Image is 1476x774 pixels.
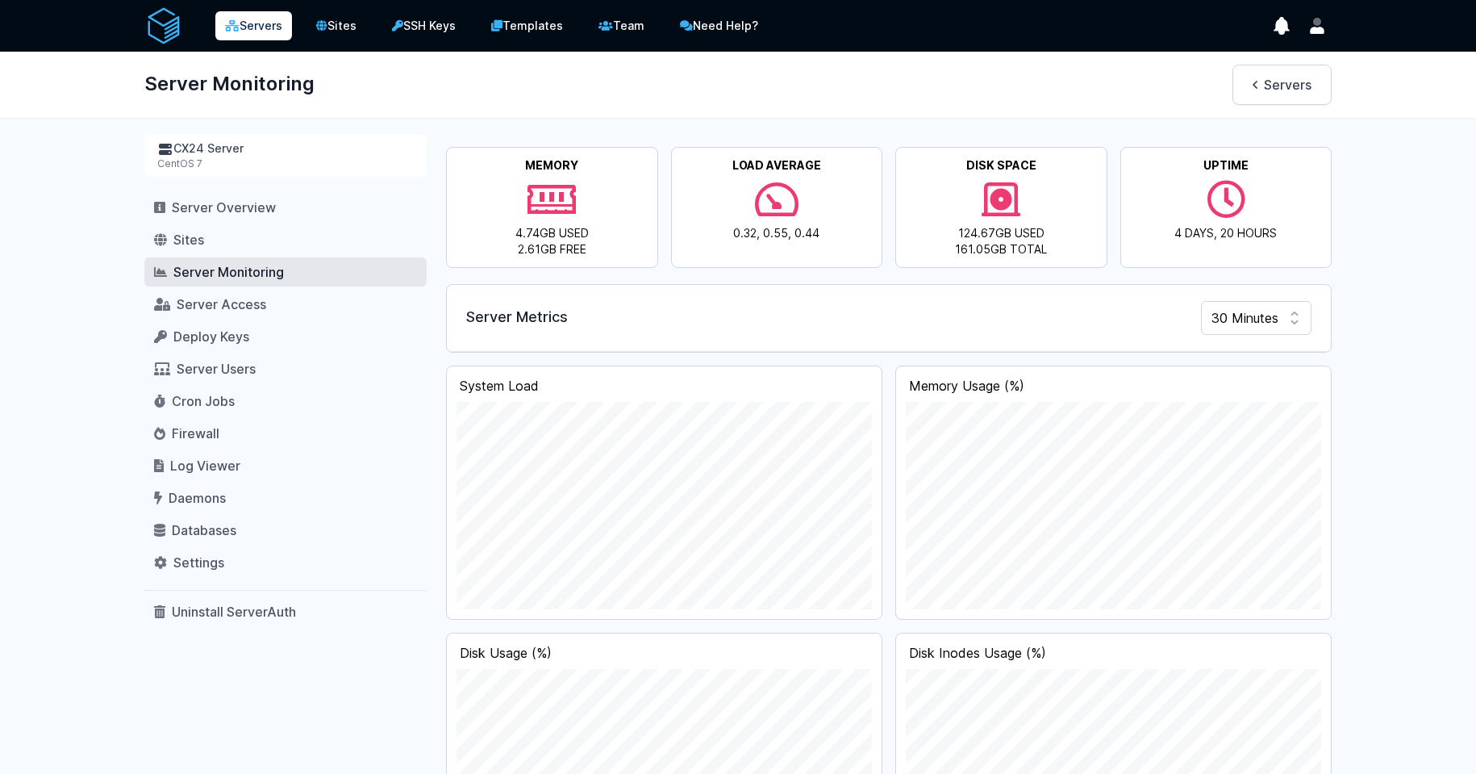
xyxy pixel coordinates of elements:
a: Servers [1232,65,1332,105]
a: Sites [144,225,427,254]
div: 4.74GB Used 2.61GB Free [446,147,658,268]
a: Servers [215,11,292,40]
span: Log Viewer [170,458,240,474]
img: serverAuth logo [144,6,183,45]
div: Uptime [1131,157,1322,174]
span: Server Access [177,296,266,312]
a: Uninstall ServerAuth [144,597,427,626]
a: Server Overview [144,193,427,222]
a: Server Access [144,290,427,319]
div: Disk Inodes Usage (%) [906,643,1321,669]
a: Server Users [144,354,427,383]
a: Deploy Keys [144,322,427,351]
a: Log Viewer [144,451,427,480]
span: Uninstall ServerAuth [172,604,296,620]
h1: Server Monitoring [144,65,315,103]
a: Sites [305,10,368,42]
div: Load Average [682,157,873,174]
div: CX24 Server [157,140,414,157]
div: 0.32, 0.55, 0.44 [671,147,883,268]
a: Databases [144,516,427,545]
a: Settings [144,548,427,577]
span: Cron Jobs [172,393,235,409]
button: show notifications [1267,11,1296,40]
a: Team [587,10,656,42]
div: Memory Usage (%) [906,376,1321,402]
div: Disk Usage (%) [457,643,872,669]
span: Databases [172,522,236,538]
h3: Server Metrics [466,308,1201,335]
a: Firewall [144,419,427,448]
a: Daemons [144,483,427,513]
div: Disk Space [906,157,1097,174]
button: User menu [1303,11,1332,40]
span: Sites [173,232,204,248]
a: Templates [480,10,574,42]
span: Server Overview [172,199,276,215]
div: 124.67GB Used 161.05GB Total [895,147,1107,268]
span: Deploy Keys [173,328,249,345]
span: Settings [173,554,224,571]
div: Memory [457,157,648,174]
a: SSH Keys [381,10,467,42]
span: Server Users [177,361,256,377]
div: 4 days, 20 hours [1120,147,1332,268]
a: Server Monitoring [144,257,427,287]
span: Firewall [172,425,219,441]
a: Need Help? [669,10,769,42]
div: CentOS 7 [157,157,414,170]
div: System Load [457,376,872,402]
a: Cron Jobs [144,387,427,416]
span: Server Monitoring [173,264,284,280]
span: Daemons [169,490,226,506]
